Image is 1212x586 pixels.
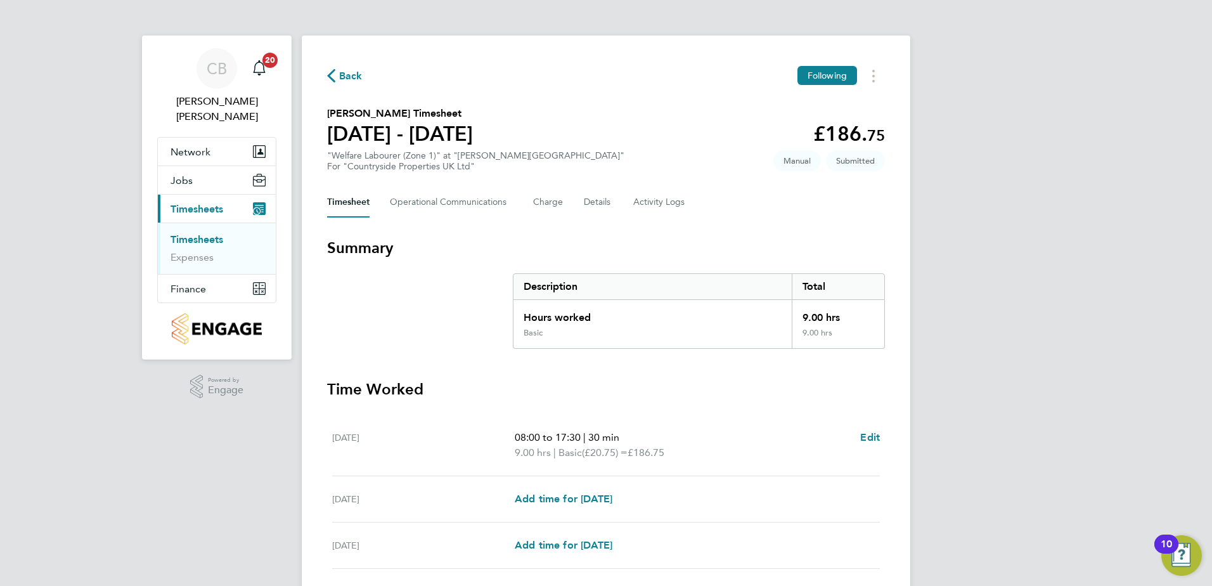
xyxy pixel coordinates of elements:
[332,430,515,460] div: [DATE]
[390,187,513,218] button: Operational Communications
[327,121,473,146] h1: [DATE] - [DATE]
[262,53,278,68] span: 20
[142,36,292,360] nav: Main navigation
[190,375,244,399] a: Powered byEngage
[207,60,227,77] span: CB
[1161,544,1172,561] div: 10
[533,187,564,218] button: Charge
[339,68,363,84] span: Back
[157,48,276,124] a: CB[PERSON_NAME] [PERSON_NAME]
[808,70,847,81] span: Following
[327,150,624,172] div: "Welfare Labourer (Zone 1)" at "[PERSON_NAME][GEOGRAPHIC_DATA]"
[515,539,612,551] span: Add time for [DATE]
[515,492,612,507] a: Add time for [DATE]
[826,150,885,171] span: This timesheet is Submitted.
[628,446,664,459] span: £186.75
[797,66,857,85] button: Following
[171,233,223,245] a: Timesheets
[327,379,885,400] h3: Time Worked
[247,48,272,89] a: 20
[208,375,243,386] span: Powered by
[1161,535,1202,576] button: Open Resource Center, 10 new notifications
[584,187,613,218] button: Details
[171,251,214,263] a: Expenses
[813,122,885,146] app-decimal: £186.
[171,283,206,295] span: Finance
[157,313,276,344] a: Go to home page
[327,238,885,258] h3: Summary
[327,187,370,218] button: Timesheet
[860,430,880,445] a: Edit
[773,150,821,171] span: This timesheet was manually created.
[513,274,792,299] div: Description
[582,446,628,459] span: (£20.75) =
[327,106,473,121] h2: [PERSON_NAME] Timesheet
[792,300,884,328] div: 9.00 hrs
[588,431,619,443] span: 30 min
[515,431,581,443] span: 08:00 to 17:30
[208,385,243,396] span: Engage
[515,493,612,505] span: Add time for [DATE]
[792,274,884,299] div: Total
[172,313,261,344] img: countryside-properties-logo-retina.png
[171,146,210,158] span: Network
[558,445,582,460] span: Basic
[860,431,880,443] span: Edit
[862,66,885,86] button: Timesheets Menu
[327,161,624,172] div: For "Countryside Properties UK Ltd"
[513,273,885,349] div: Summary
[332,492,515,507] div: [DATE]
[158,275,276,303] button: Finance
[515,446,551,459] span: 9.00 hrs
[171,174,193,186] span: Jobs
[524,328,543,338] div: Basic
[867,126,885,145] span: 75
[158,166,276,194] button: Jobs
[157,94,276,124] span: Connor Benning
[171,203,223,215] span: Timesheets
[553,446,556,459] span: |
[158,223,276,274] div: Timesheets
[327,68,363,84] button: Back
[633,187,687,218] button: Activity Logs
[158,138,276,166] button: Network
[158,195,276,223] button: Timesheets
[515,538,612,553] a: Add time for [DATE]
[583,431,586,443] span: |
[792,328,884,348] div: 9.00 hrs
[332,538,515,553] div: [DATE]
[513,300,792,328] div: Hours worked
